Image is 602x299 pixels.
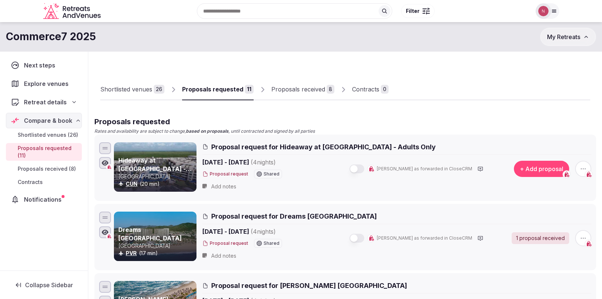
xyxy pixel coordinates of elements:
div: 8 [327,85,334,94]
span: [DATE] - [DATE] [202,227,332,236]
span: Shortlisted venues (26) [18,131,78,139]
span: Contracts [18,178,43,186]
a: 1 proposal received [512,232,569,244]
a: Proposals requested (11) [6,143,82,161]
div: Proposals received [271,85,325,94]
a: Proposals received8 [271,79,334,100]
span: Retreat details [24,98,67,107]
button: Collapse Sidebar [6,277,82,293]
p: Rates and availability are subject to change, , until contracted and signed by all parties [94,128,596,135]
button: Proposal request [202,171,248,177]
strong: based on proposals [186,128,229,134]
span: Notifications [24,195,65,204]
span: Collapse Sidebar [25,281,73,289]
img: Nathalia Bilotti [538,6,549,16]
span: [PERSON_NAME] as forwarded in CloseCRM [377,235,472,241]
svg: Retreats and Venues company logo [43,3,102,20]
button: + Add proposal [514,161,569,177]
a: Proposals received (8) [6,164,82,174]
span: Explore venues [24,79,72,88]
a: Dreams [GEOGRAPHIC_DATA] [118,226,182,241]
button: My Retreats [540,28,596,46]
button: Proposal request [202,240,248,247]
div: Shortlisted venues [100,85,152,94]
p: [GEOGRAPHIC_DATA] [118,242,195,250]
div: Contracts [352,85,379,94]
a: CUN [126,181,138,187]
span: Shared [264,172,279,176]
div: 11 [245,85,254,94]
button: Filter [401,4,435,18]
div: (17 min) [118,250,195,257]
span: Compare & book [24,116,72,125]
span: Add notes [211,183,236,190]
span: Add notes [211,252,236,260]
span: Proposal request for Hideaway at [GEOGRAPHIC_DATA] - Adults Only [211,142,436,152]
span: ( 4 night s ) [251,228,276,235]
a: Proposals requested11 [182,79,254,100]
a: PVR [126,250,137,256]
span: ( 4 night s ) [251,159,276,166]
span: Next steps [24,61,58,70]
span: Proposals requested (11) [18,145,79,159]
span: [DATE] - [DATE] [202,158,332,167]
a: Shortlisted venues (26) [6,130,82,140]
a: Shortlisted venues26 [100,79,164,100]
span: My Retreats [547,33,580,41]
span: Proposals received (8) [18,165,76,173]
span: Shared [264,241,279,246]
a: Contracts0 [352,79,389,100]
span: Proposal request for Dreams [GEOGRAPHIC_DATA] [211,212,377,221]
h1: Commerce7 2025 [6,29,96,44]
span: [PERSON_NAME] as forwarded in CloseCRM [377,166,472,172]
a: Contracts [6,177,82,187]
div: 0 [381,85,389,94]
a: Hideaway at [GEOGRAPHIC_DATA] - Adults Only [118,157,192,181]
h2: Proposals requested [94,117,596,127]
p: [GEOGRAPHIC_DATA] [118,173,195,180]
a: Notifications [6,192,82,207]
div: Proposals requested [182,85,243,94]
a: Explore venues [6,76,82,91]
span: Proposal request for [PERSON_NAME] [GEOGRAPHIC_DATA] [211,281,407,290]
div: (20 min) [118,180,195,188]
button: PVR [126,250,137,257]
a: Next steps [6,58,82,73]
div: 26 [154,85,164,94]
span: Filter [406,7,420,15]
a: Visit the homepage [43,3,102,20]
